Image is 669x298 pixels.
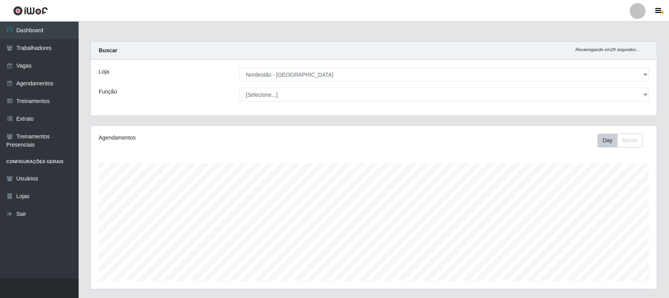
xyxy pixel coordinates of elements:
div: Agendamentos [99,134,321,142]
strong: Buscar [99,47,117,53]
div: Toolbar with button groups [597,134,649,147]
label: Loja [99,68,109,76]
button: Day [597,134,618,147]
i: Recarregando em 29 segundos... [575,47,640,52]
label: Função [99,88,117,96]
div: First group [597,134,643,147]
button: Month [617,134,643,147]
img: CoreUI Logo [13,6,48,16]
